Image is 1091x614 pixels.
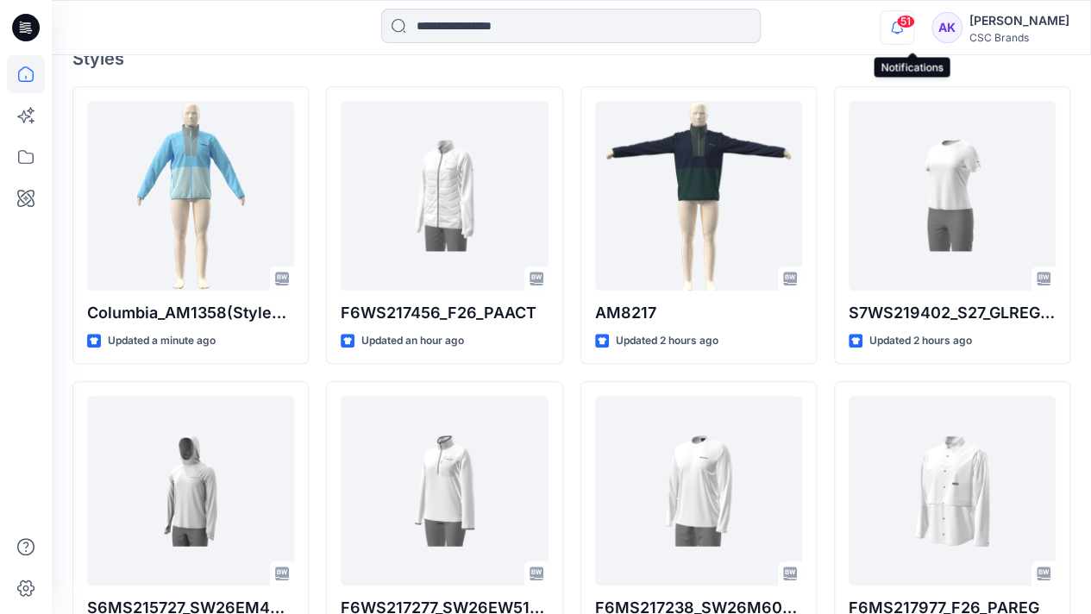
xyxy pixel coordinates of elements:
a: F6WS217456_F26_PAACT [341,101,548,291]
a: F6MS217977_F26_PAREG [849,396,1056,586]
div: CSC Brands [969,31,1069,44]
p: AM8217 [595,301,802,325]
p: Updated an hour ago [361,332,464,350]
p: S7WS219402_S27_GLREG_VP1 [849,301,1056,325]
a: Columbia_AM1358(Stylezone) [87,101,294,291]
a: F6WS217277_SW26EW5153_F26_EUREG_VFA [341,396,548,586]
p: Updated 2 hours ago [616,332,718,350]
a: AM8217 [595,101,802,291]
a: S6MS215727_SW26EM4029_S26_EUREG [87,396,294,586]
a: S7WS219402_S27_GLREG_VP1 [849,101,1056,291]
span: 51 [896,15,915,28]
a: F6MS217238_SW26M6031_F26_GLREG_VFA [595,396,802,586]
div: [PERSON_NAME] [969,10,1069,31]
p: Columbia_AM1358(Stylezone) [87,301,294,325]
p: Updated 2 hours ago [869,332,972,350]
div: AK [931,12,962,43]
p: F6WS217456_F26_PAACT [341,301,548,325]
p: Updated a minute ago [108,332,216,350]
h4: Styles [72,48,1070,69]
